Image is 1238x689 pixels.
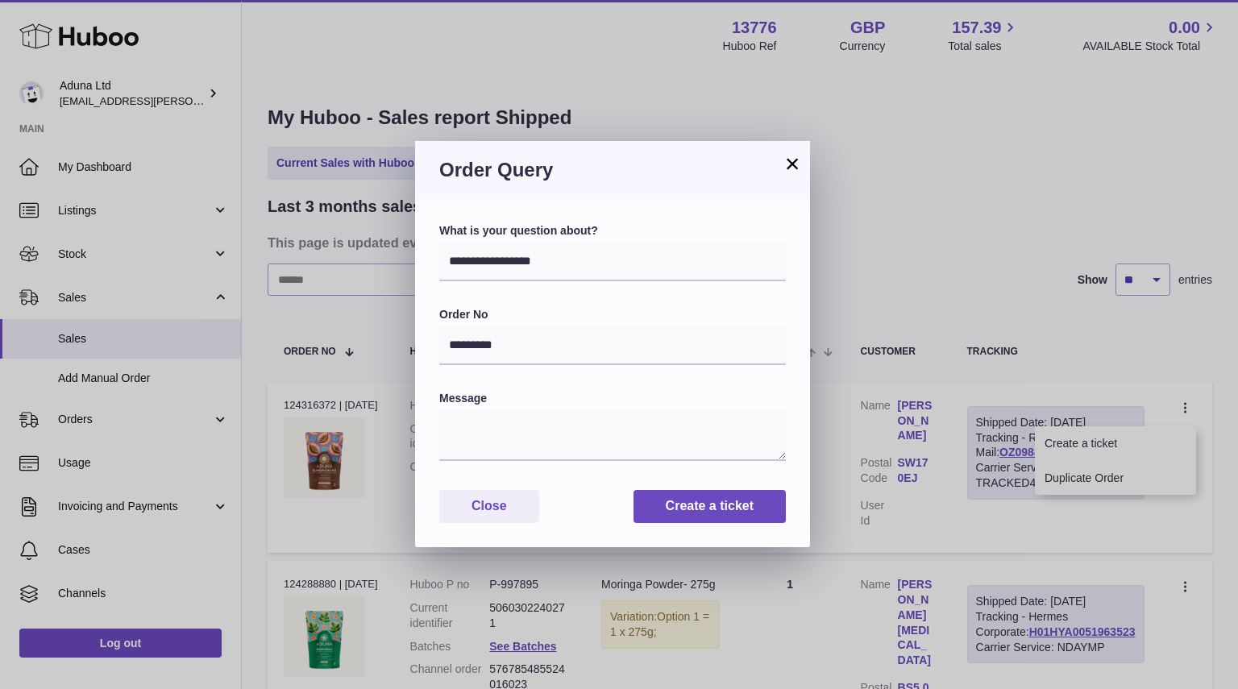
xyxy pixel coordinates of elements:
label: Message [439,391,786,406]
button: × [783,154,802,173]
h3: Order Query [439,157,786,183]
label: What is your question about? [439,223,786,239]
button: Close [439,490,539,523]
label: Order No [439,307,786,322]
button: Create a ticket [634,490,786,523]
